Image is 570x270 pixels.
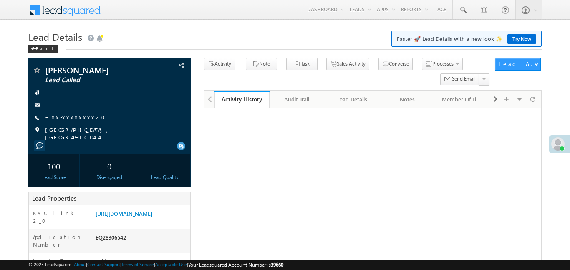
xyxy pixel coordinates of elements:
div: -- [141,158,188,174]
div: Activity History [221,95,263,103]
button: Sales Activity [326,58,369,70]
div: Notes [387,94,428,104]
div: Paid [93,257,190,269]
label: Lead Type [33,257,76,265]
button: Activity [204,58,235,70]
span: Lead Details [28,30,82,43]
button: Send Email [440,73,479,86]
span: Your Leadsquared Account Number is [188,262,283,268]
span: Send Email [452,75,476,83]
div: Member Of Lists [442,94,483,104]
button: Task [286,58,318,70]
button: Lead Actions [495,58,541,71]
a: Member Of Lists [435,91,490,108]
div: Disengaged [86,174,133,181]
label: KYC link 2_0 [33,209,87,225]
a: Activity History [214,91,270,108]
div: Lead Score [30,174,77,181]
button: Note [246,58,277,70]
div: 0 [86,158,133,174]
div: Lead Actions [499,60,534,68]
div: EQ28306542 [93,233,190,245]
button: Processes [422,58,463,70]
a: Notes [380,91,435,108]
div: Back [28,45,58,53]
span: 39660 [271,262,283,268]
a: [URL][DOMAIN_NAME] [96,210,152,217]
span: [GEOGRAPHIC_DATA], [GEOGRAPHIC_DATA] [45,126,176,141]
button: Converse [378,58,413,70]
a: Contact Support [87,262,120,267]
a: Terms of Service [121,262,154,267]
a: Audit Trail [270,91,325,108]
a: Acceptable Use [155,262,187,267]
span: Faster 🚀 Lead Details with a new look ✨ [397,35,536,43]
a: Back [28,44,62,51]
a: Try Now [507,34,536,44]
a: +xx-xxxxxxxx20 [45,114,110,121]
div: 100 [30,158,77,174]
span: Processes [432,61,454,67]
span: [PERSON_NAME] [45,66,145,74]
div: Lead Details [332,94,373,104]
div: Lead Quality [141,174,188,181]
a: About [74,262,86,267]
div: Audit Trail [276,94,317,104]
label: Application Number [33,233,87,248]
span: © 2025 LeadSquared | | | | | [28,261,283,269]
span: Lead Properties [32,194,76,202]
a: Lead Details [325,91,380,108]
span: Lead Called [45,76,145,84]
